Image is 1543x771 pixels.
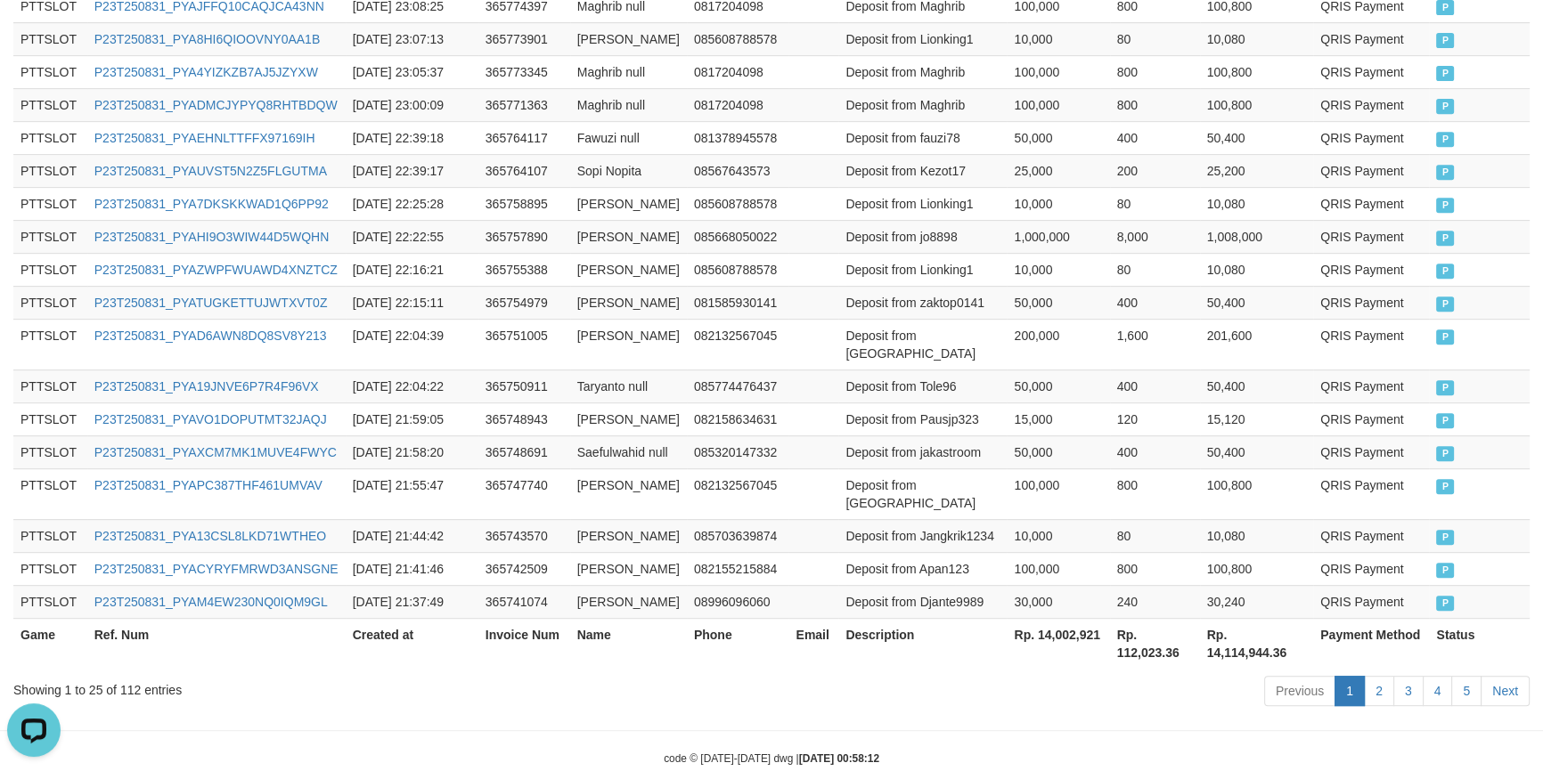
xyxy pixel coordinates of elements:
[1200,187,1314,220] td: 10,080
[1436,132,1454,147] span: PAID
[1200,319,1314,369] td: 201,600
[664,752,879,765] small: code © [DATE]-[DATE] dwg |
[1200,552,1314,585] td: 100,800
[13,253,87,286] td: PTTSLOT
[1429,618,1530,669] th: Status
[838,121,1007,154] td: Deposit from fauzi78
[1313,154,1429,187] td: QRIS Payment
[1200,585,1314,618] td: 30,240
[1007,286,1109,319] td: 50,000
[13,402,87,435] td: PTTSLOT
[838,253,1007,286] td: Deposit from Lionking1
[1313,286,1429,319] td: QRIS Payment
[478,552,570,585] td: 365742509
[1436,198,1454,213] span: PAID
[346,435,478,468] td: [DATE] 21:58:20
[1007,468,1109,519] td: 100,000
[346,402,478,435] td: [DATE] 21:59:05
[13,435,87,468] td: PTTSLOT
[687,369,789,402] td: 085774476437
[1436,479,1454,494] span: PAID
[1200,55,1314,88] td: 100,800
[687,519,789,552] td: 085703639874
[838,552,1007,585] td: Deposit from Apan123
[478,220,570,253] td: 365757890
[1007,402,1109,435] td: 15,000
[1200,286,1314,319] td: 50,400
[346,55,478,88] td: [DATE] 23:05:37
[346,286,478,319] td: [DATE] 22:15:11
[478,319,570,369] td: 365751005
[1436,165,1454,180] span: PAID
[478,253,570,286] td: 365755388
[94,197,329,211] a: P23T250831_PYA7DKSKKWAD1Q6PP92
[478,519,570,552] td: 365743570
[478,468,570,519] td: 365747740
[1313,552,1429,585] td: QRIS Payment
[1313,435,1429,468] td: QRIS Payment
[687,585,789,618] td: 08996096060
[478,402,570,435] td: 365748943
[838,55,1007,88] td: Deposit from Maghrib
[570,552,687,585] td: [PERSON_NAME]
[478,154,570,187] td: 365764107
[13,154,87,187] td: PTTSLOT
[346,253,478,286] td: [DATE] 22:16:21
[94,445,337,459] a: P23T250831_PYAXCM7MK1MUVE4FWYC
[1110,369,1200,402] td: 400
[1436,563,1454,578] span: PAID
[570,585,687,618] td: [PERSON_NAME]
[838,22,1007,55] td: Deposit from Lionking1
[346,319,478,369] td: [DATE] 22:04:39
[687,435,789,468] td: 085320147332
[687,286,789,319] td: 081585930141
[838,468,1007,519] td: Deposit from [GEOGRAPHIC_DATA]
[1007,585,1109,618] td: 30,000
[570,121,687,154] td: Fawuzi null
[1313,402,1429,435] td: QRIS Payment
[1313,88,1429,121] td: QRIS Payment
[687,88,789,121] td: 0817204098
[1436,380,1454,395] span: PAID
[1313,22,1429,55] td: QRIS Payment
[1007,154,1109,187] td: 25,000
[1436,264,1454,279] span: PAID
[87,618,346,669] th: Ref. Num
[1436,99,1454,114] span: PAID
[13,220,87,253] td: PTTSLOT
[94,478,322,492] a: P23T250831_PYAPC387THF461UMVAV
[346,88,478,121] td: [DATE] 23:00:09
[1436,530,1454,545] span: PAID
[13,55,87,88] td: PTTSLOT
[570,220,687,253] td: [PERSON_NAME]
[838,369,1007,402] td: Deposit from Tole96
[687,154,789,187] td: 08567643573
[346,220,478,253] td: [DATE] 22:22:55
[1200,220,1314,253] td: 1,008,000
[1110,121,1200,154] td: 400
[1313,253,1429,286] td: QRIS Payment
[94,329,327,343] a: P23T250831_PYAD6AWN8DQ8SV8Y213
[1200,519,1314,552] td: 10,080
[346,585,478,618] td: [DATE] 21:37:49
[346,22,478,55] td: [DATE] 23:07:13
[13,369,87,402] td: PTTSLOT
[570,154,687,187] td: Sopi Nopita
[570,88,687,121] td: Maghrib null
[1313,369,1429,402] td: QRIS Payment
[570,369,687,402] td: Taryanto null
[346,552,478,585] td: [DATE] 21:41:46
[1110,220,1200,253] td: 8,000
[1110,618,1200,669] th: Rp. 112,023.36
[838,88,1007,121] td: Deposit from Maghrib
[838,402,1007,435] td: Deposit from Pausjp323
[570,319,687,369] td: [PERSON_NAME]
[1481,676,1530,706] a: Next
[1436,231,1454,246] span: PAID
[788,618,838,669] th: Email
[13,22,87,55] td: PTTSLOT
[570,187,687,220] td: [PERSON_NAME]
[478,585,570,618] td: 365741074
[478,121,570,154] td: 365764117
[1110,552,1200,585] td: 800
